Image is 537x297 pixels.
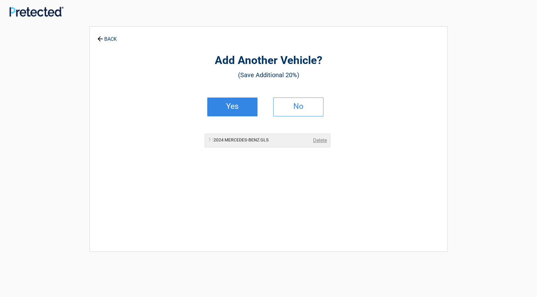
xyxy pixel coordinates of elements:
[208,137,214,143] span: 1 |
[124,53,413,68] h2: Add Another Vehicle?
[9,7,63,16] img: Main Logo
[208,137,268,143] h2: 2024 MERCEDES-BENZ GLS
[313,137,327,144] a: Delete
[280,104,317,109] h2: No
[214,104,251,109] h2: Yes
[96,31,118,42] a: BACK
[124,70,413,80] h3: (Save Additional 20%)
